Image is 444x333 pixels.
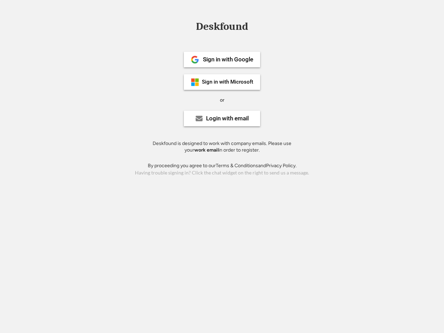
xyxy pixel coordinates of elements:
div: Sign in with Google [203,57,253,62]
div: Sign in with Microsoft [202,79,253,85]
a: Terms & Conditions [216,163,258,169]
div: Login with email [206,116,249,121]
div: or [220,97,224,104]
img: 1024px-Google__G__Logo.svg.png [191,55,199,64]
div: By proceeding you agree to our and [148,162,297,169]
img: ms-symbollockup_mssymbol_19.png [191,78,199,86]
strong: work email [194,147,219,153]
div: Deskfound [193,21,251,32]
div: Deskfound is designed to work with company emails. Please use your in order to register. [144,140,300,154]
a: Privacy Policy. [266,163,297,169]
